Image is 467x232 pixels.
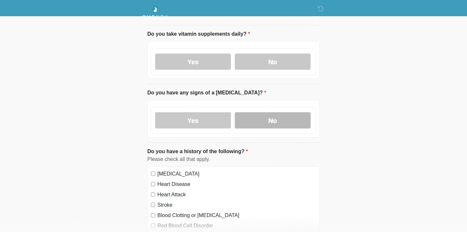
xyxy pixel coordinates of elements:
[147,30,250,38] label: Do you take vitamin supplements daily?
[157,201,316,209] label: Stroke
[141,5,169,23] img: Oyespa Logo
[147,155,320,163] div: Please check all that apply.
[155,54,231,70] label: Yes
[235,54,311,70] label: No
[235,112,311,128] label: No
[157,180,316,188] label: Heart Disease
[151,182,155,186] input: Heart Disease
[151,172,155,176] input: [MEDICAL_DATA]
[147,148,248,155] label: Do you have a history of the following?
[151,213,155,217] input: Blood Clotting or [MEDICAL_DATA]
[151,203,155,207] input: Stroke
[157,222,316,230] label: Red Blood Cell Disorder
[157,212,316,219] label: Blood Clotting or [MEDICAL_DATA]
[157,170,316,178] label: [MEDICAL_DATA]
[151,224,155,228] input: Red Blood Cell Disorder
[157,191,316,199] label: Heart Attack
[155,112,231,128] label: Yes
[151,192,155,197] input: Heart Attack
[147,89,266,97] label: Do you have any signs of a [MEDICAL_DATA]?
